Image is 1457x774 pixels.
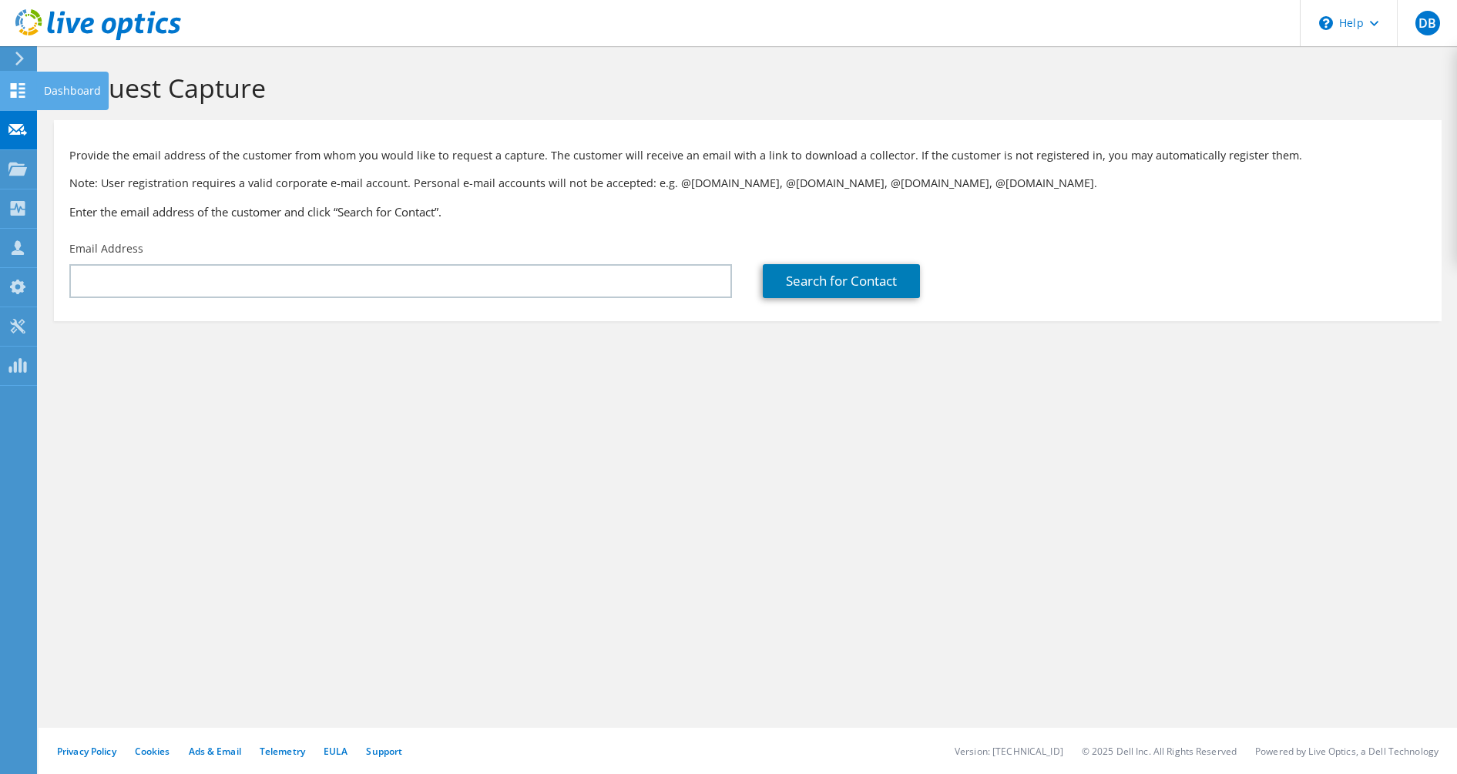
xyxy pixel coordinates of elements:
[1319,16,1333,30] svg: \n
[189,745,241,758] a: Ads & Email
[36,72,109,110] div: Dashboard
[62,72,1426,104] h1: Request Capture
[260,745,305,758] a: Telemetry
[366,745,402,758] a: Support
[69,203,1426,220] h3: Enter the email address of the customer and click “Search for Contact”.
[1082,745,1237,758] li: © 2025 Dell Inc. All Rights Reserved
[324,745,347,758] a: EULA
[763,264,920,298] a: Search for Contact
[69,147,1426,164] p: Provide the email address of the customer from whom you would like to request a capture. The cust...
[955,745,1063,758] li: Version: [TECHNICAL_ID]
[69,241,143,256] label: Email Address
[1255,745,1439,758] li: Powered by Live Optics, a Dell Technology
[1415,11,1440,35] span: DB
[69,175,1426,192] p: Note: User registration requires a valid corporate e-mail account. Personal e-mail accounts will ...
[57,745,116,758] a: Privacy Policy
[135,745,170,758] a: Cookies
